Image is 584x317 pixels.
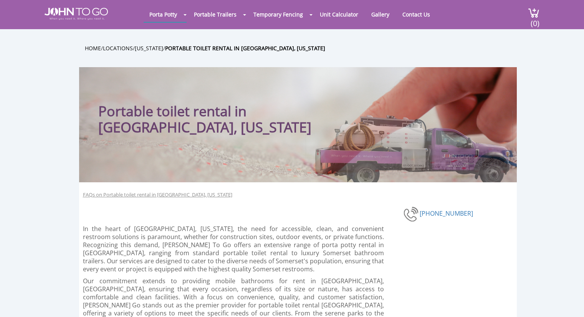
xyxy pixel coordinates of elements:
[248,7,309,22] a: Temporary Fencing
[306,111,513,182] img: Truck
[83,225,384,273] p: In the heart of [GEOGRAPHIC_DATA], [US_STATE], the need for accessible, clean, and convenient res...
[553,286,584,317] button: Live Chat
[85,44,523,53] ul: / / /
[165,45,325,52] a: Portable toilet rental in [GEOGRAPHIC_DATA], [US_STATE]
[528,8,539,18] img: cart a
[404,206,420,223] img: phone-number
[366,7,395,22] a: Gallery
[45,8,108,20] img: JOHN to go
[98,83,346,135] h1: Portable toilet rental in [GEOGRAPHIC_DATA], [US_STATE]
[397,7,436,22] a: Contact Us
[188,7,242,22] a: Portable Trailers
[103,45,133,52] a: Locations
[144,7,183,22] a: Porta Potty
[530,12,539,28] span: (0)
[85,45,101,52] a: Home
[420,209,473,218] a: [PHONE_NUMBER]
[83,191,232,198] a: FAQs on Portable toilet rental in [GEOGRAPHIC_DATA], [US_STATE]
[135,45,163,52] a: [US_STATE]
[314,7,364,22] a: Unit Calculator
